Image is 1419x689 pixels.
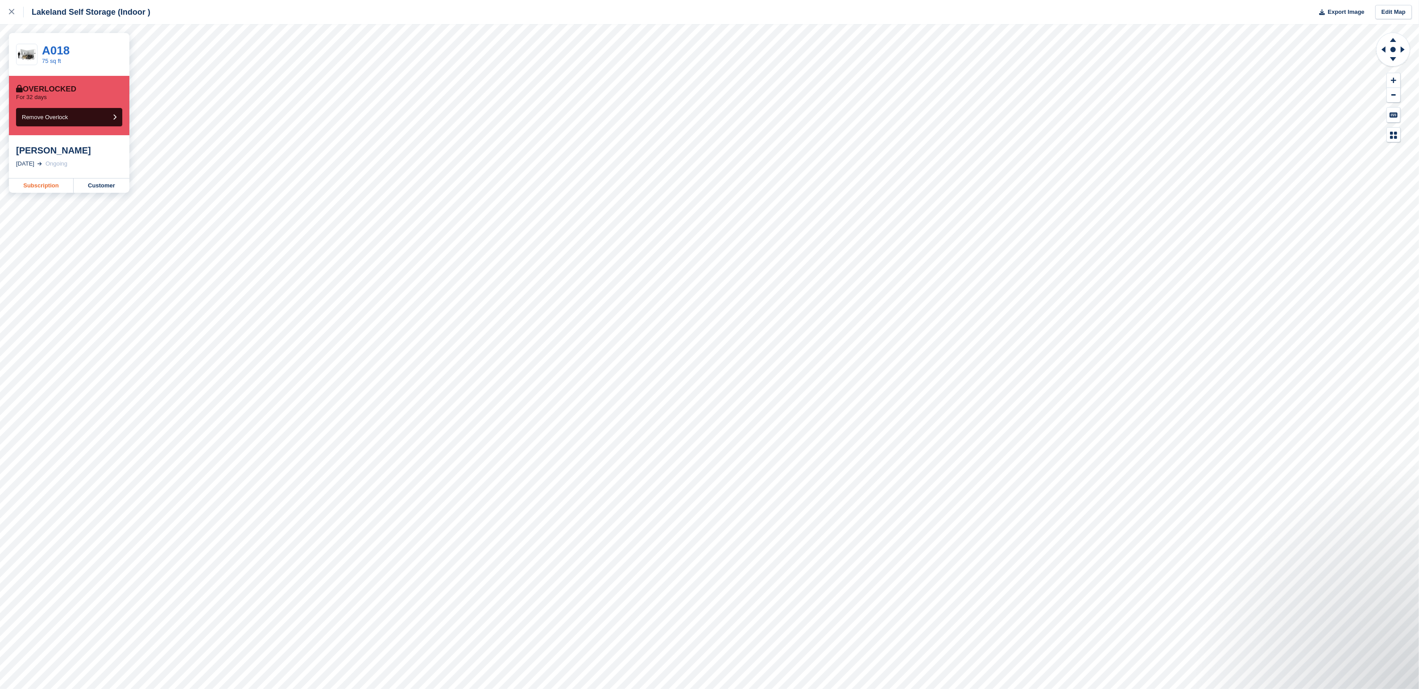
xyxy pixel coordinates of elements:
button: Map Legend [1387,128,1400,142]
div: [PERSON_NAME] [16,145,122,156]
div: [DATE] [16,159,34,168]
a: 75 sq ft [42,58,61,64]
a: A018 [42,44,70,57]
button: Keyboard Shortcuts [1387,108,1400,122]
p: For 32 days [16,94,47,101]
img: arrow-right-light-icn-cde0832a797a2874e46488d9cf13f60e5c3a73dbe684e267c42b8395dfbc2abf.svg [37,162,42,166]
img: 75.jpg [17,47,37,62]
button: Export Image [1314,5,1365,20]
div: Ongoing [46,159,67,168]
a: Customer [74,178,129,193]
button: Zoom Out [1387,88,1400,103]
a: Edit Map [1375,5,1412,20]
button: Zoom In [1387,73,1400,88]
div: Overlocked [16,85,76,94]
span: Remove Overlock [22,114,68,120]
button: Remove Overlock [16,108,122,126]
span: Export Image [1328,8,1364,17]
a: Subscription [9,178,74,193]
div: Lakeland Self Storage (Indoor ) [24,7,150,17]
